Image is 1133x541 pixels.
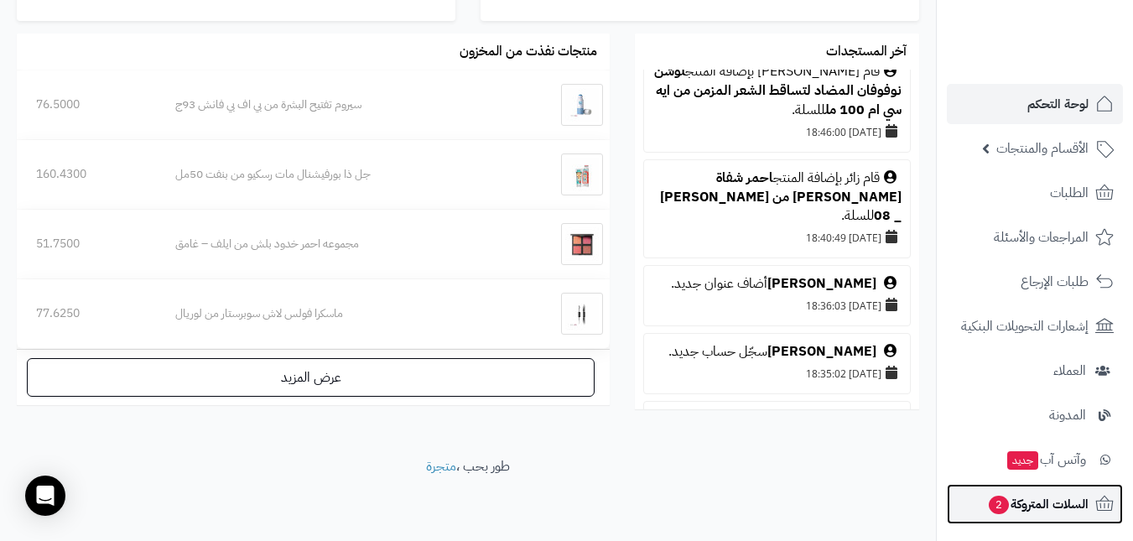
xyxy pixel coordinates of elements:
span: السلات المتروكة [987,492,1089,516]
span: إشعارات التحويلات البنكية [961,315,1089,338]
a: الطلبات [947,173,1123,213]
div: قام زائر بإضافة المنتج للسلة. [652,169,902,226]
img: سيروم تفتيح البشرة من بي اف بي فانش 93ج [561,84,603,126]
span: المراجعات والأسئلة [994,226,1089,249]
h3: منتجات نفذت من المخزون [460,44,597,60]
span: المدونة [1049,403,1086,427]
div: سجّل حساب جديد. [652,342,902,362]
div: 77.6250 [36,305,137,322]
span: جديد [1007,451,1038,470]
span: وآتس آب [1006,448,1086,471]
a: إشعارات التحويلات البنكية [947,306,1123,346]
a: المدونة [947,395,1123,435]
a: عرض المزيد [27,358,595,397]
div: سيروم تفتيح البشرة من بي اف بي فانش 93ج [175,96,504,113]
span: 2 [989,496,1009,514]
a: وآتس آبجديد [947,440,1123,480]
div: 51.7500 [36,236,137,252]
a: المراجعات والأسئلة [947,217,1123,257]
div: Open Intercom Messenger [25,476,65,516]
div: جل ذا بورفيشنال مات رسكيو من بنفت 50مل [175,166,504,183]
a: العملاء [947,351,1123,391]
div: قام [PERSON_NAME] بإضافة المنتج للسلة. [652,62,902,120]
a: طلبات الإرجاع [947,262,1123,302]
a: لوشن نوفوفان المضاد لتساقط الشعر المزمن من ايه سي ام 100 مل [654,61,902,120]
div: [DATE] 18:46:00 [652,120,902,143]
a: متجرة [426,456,456,476]
img: جل ذا بورفيشنال مات رسكيو من بنفت 50مل [561,153,603,195]
a: [PERSON_NAME] [767,273,876,294]
div: [DATE] 18:35:02 [652,362,902,385]
div: ماسكرا فولس لاش سوبرستار من لوريال [175,305,504,322]
img: ماسكرا فولس لاش سوبرستار من لوريال [561,293,603,335]
a: لوحة التحكم [947,84,1123,124]
span: العملاء [1053,359,1086,382]
div: 76.5000 [36,96,137,113]
span: طلبات الإرجاع [1021,270,1089,294]
div: 160.4300 [36,166,137,183]
a: [PERSON_NAME] [767,341,876,362]
h3: آخر المستجدات [826,44,907,60]
img: مجموعه احمر خدود بلش من ايلف – غامق [561,223,603,265]
div: مجموعه احمر خدود بلش من ايلف – غامق [175,236,504,252]
a: احمر شفاة [PERSON_NAME] من [PERSON_NAME] _ 08 [660,168,902,226]
span: الأقسام والمنتجات [996,137,1089,160]
span: الطلبات [1050,181,1089,205]
div: [DATE] 18:40:49 [652,226,902,249]
div: أضاف عنوان جديد. [652,274,902,294]
a: السلات المتروكة2 [947,484,1123,524]
div: [DATE] 18:36:03 [652,294,902,317]
span: لوحة التحكم [1027,92,1089,116]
